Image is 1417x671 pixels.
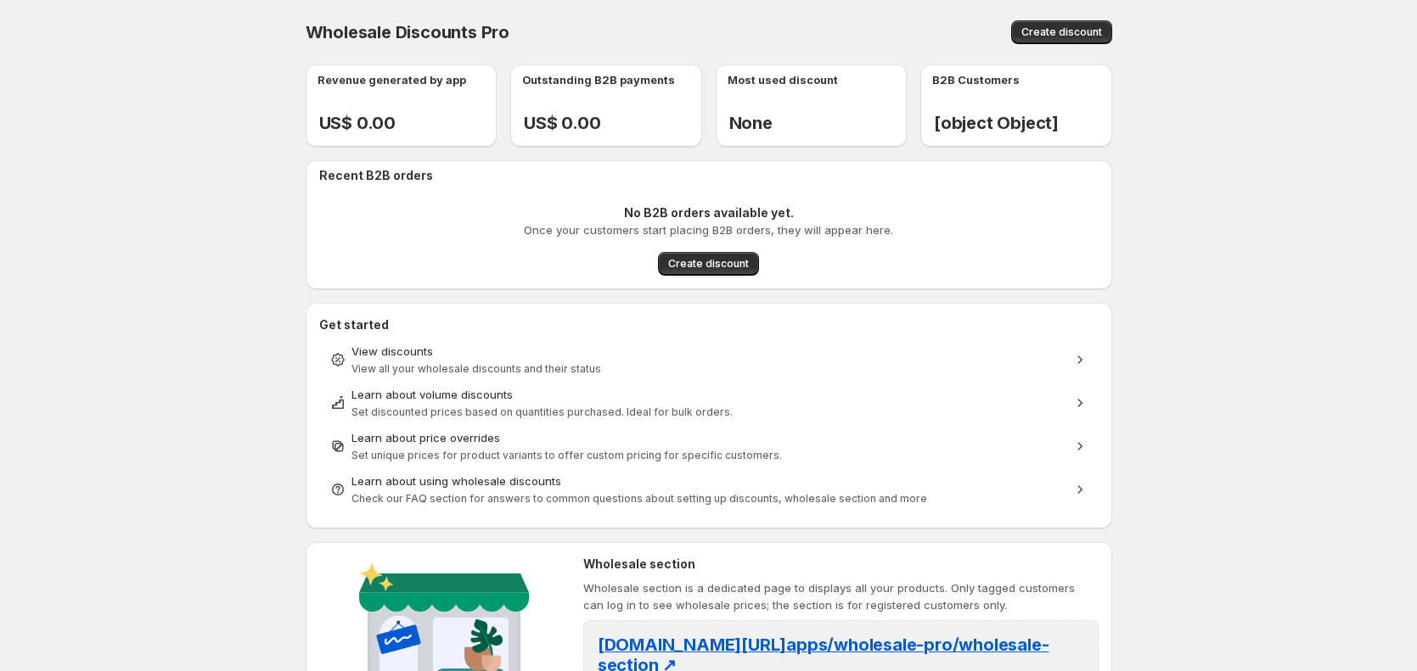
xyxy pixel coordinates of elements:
[351,343,1066,360] div: View discounts
[522,71,675,88] p: Outstanding B2B payments
[351,449,782,461] span: Set unique prices for product variants to offer custom pricing for specific customers.
[624,204,794,221] p: No B2B orders available yet.
[934,113,1112,133] h2: [object Object]
[583,556,1099,573] h2: Wholesale section
[351,429,1066,446] div: Learn about price overrides
[351,386,1066,403] div: Learn about volume discounts
[524,113,702,133] h2: US$ 0.00
[319,316,1099,333] h2: Get started
[351,362,601,375] span: View all your wholesale discounts and their status
[729,113,908,133] h2: None
[658,252,759,276] button: Create discount
[583,579,1099,613] p: Wholesale section is a dedicated page to displays all your products. Only tagged customers can lo...
[932,71,1020,88] p: B2B Customers
[318,71,466,88] p: Revenue generated by app
[319,167,1105,184] h2: Recent B2B orders
[728,71,838,88] p: Most used discount
[524,221,893,238] p: Once your customers start placing B2B orders, they will appear here.
[351,492,927,505] span: Check our FAQ section for answers to common questions about setting up discounts, wholesale secti...
[1011,20,1112,44] button: Create discount
[319,113,498,133] h2: US$ 0.00
[351,472,1066,489] div: Learn about using wholesale discounts
[668,257,749,271] span: Create discount
[1021,25,1102,39] span: Create discount
[351,405,733,418] span: Set discounted prices based on quantities purchased. Ideal for bulk orders.
[306,22,509,42] span: Wholesale Discounts Pro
